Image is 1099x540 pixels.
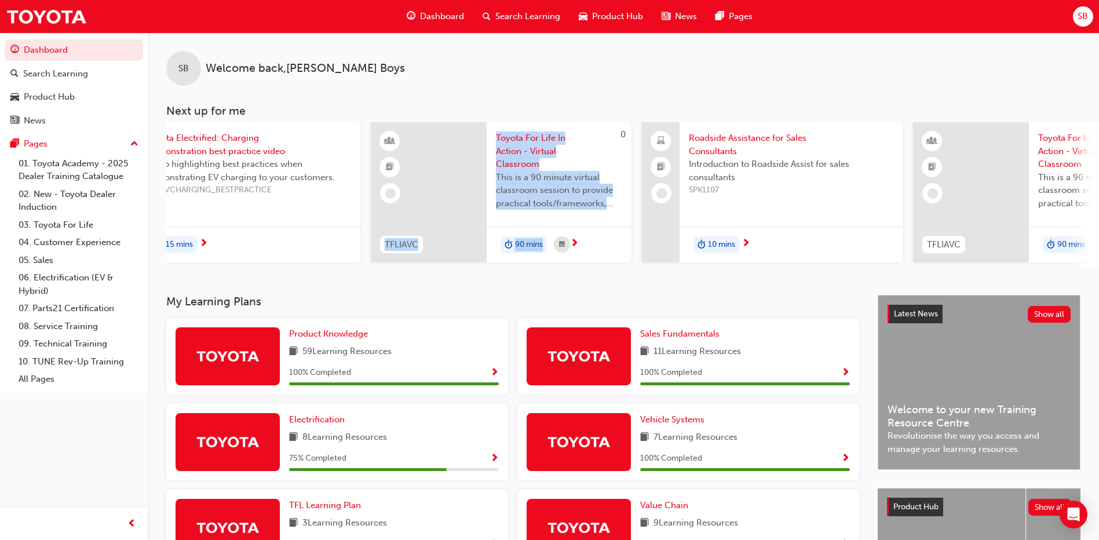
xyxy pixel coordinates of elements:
[559,238,565,252] span: calendar-icon
[289,452,346,465] span: 75 % Completed
[547,517,611,538] img: Trak
[289,414,345,425] span: Electrification
[689,132,893,158] span: Roadside Assistance for Sales Consultants
[289,516,298,531] span: book-icon
[928,160,936,175] span: booktick-icon
[928,134,936,149] span: learningResourceType_INSTRUCTOR_LED-icon
[147,158,351,184] span: Video highlighting best practices when demonstrating EV charging to your customers.
[887,498,1071,516] a: Product HubShow all
[5,63,143,85] a: Search Learning
[653,345,741,359] span: 11 Learning Resources
[640,414,704,425] span: Vehicle Systems
[742,239,750,249] span: next-icon
[6,3,87,30] a: Trak
[473,5,569,28] a: search-iconSearch Learning
[547,432,611,452] img: Trak
[490,368,499,378] span: Show Progress
[496,132,622,171] span: Toyota For Life In Action - Virtual Classroom
[14,155,143,185] a: 01. Toyota Academy - 2025 Dealer Training Catalogue
[652,5,706,28] a: news-iconNews
[148,104,1099,118] h3: Next up for me
[14,318,143,335] a: 08. Service Training
[675,10,697,23] span: News
[490,451,499,466] button: Show Progress
[1028,499,1072,516] button: Show all
[1073,6,1093,27] button: SB
[570,239,579,249] span: next-icon
[14,335,143,353] a: 09. Technical Training
[841,368,850,378] span: Show Progress
[130,137,138,152] span: up-icon
[878,295,1080,470] a: Latest NewsShow allWelcome to your new Training Resource CentreRevolutionise the way you access a...
[496,171,622,210] span: This is a 90 minute virtual classroom session to provide practical tools/frameworks, behaviours a...
[289,366,351,380] span: 100 % Completed
[928,188,938,199] span: learningRecordVerb_NONE-icon
[206,62,405,75] span: Welcome back , [PERSON_NAME] Boys
[893,502,939,512] span: Product Hub
[657,160,665,175] span: booktick-icon
[385,188,396,199] span: learningRecordVerb_NONE-icon
[547,346,611,366] img: Trak
[24,137,48,151] div: Pages
[302,345,392,359] span: 59 Learning Resources
[490,454,499,464] span: Show Progress
[10,45,19,56] span: guage-icon
[708,238,735,251] span: 10 mins
[1060,501,1087,528] div: Open Intercom Messenger
[706,5,762,28] a: pages-iconPages
[10,69,19,79] span: search-icon
[515,238,543,251] span: 90 mins
[1028,306,1071,323] button: Show all
[729,10,753,23] span: Pages
[579,9,587,24] span: car-icon
[1047,238,1055,253] span: duration-icon
[420,10,464,23] span: Dashboard
[10,92,19,103] span: car-icon
[14,300,143,318] a: 07. Parts21 Certification
[147,184,351,197] span: SP_EVCHARGING_BESTPRACTICE
[199,239,208,249] span: next-icon
[888,429,1071,455] span: Revolutionise the way you access and manage your learning resources.
[289,327,373,341] a: Product Knowledge
[24,90,75,104] div: Product Hub
[841,451,850,466] button: Show Progress
[24,114,46,127] div: News
[642,122,903,262] a: Roadside Assistance for Sales ConsultantsIntroduction to Roadside Assist for sales consultantsSPK...
[14,370,143,388] a: All Pages
[14,353,143,371] a: 10. TUNE Rev-Up Training
[5,133,143,155] button: Pages
[385,238,418,251] span: TFLIAVC
[397,5,473,28] a: guage-iconDashboard
[620,129,626,140] span: 0
[640,430,649,445] span: book-icon
[640,516,649,531] span: book-icon
[569,5,652,28] a: car-iconProduct Hub
[5,37,143,133] button: DashboardSearch LearningProduct HubNews
[10,116,19,126] span: news-icon
[495,10,560,23] span: Search Learning
[640,452,702,465] span: 100 % Completed
[127,517,136,531] span: prev-icon
[640,413,709,426] a: Vehicle Systems
[289,500,361,510] span: TFL Learning Plan
[178,62,189,75] span: SB
[386,134,394,149] span: learningResourceType_INSTRUCTOR_LED-icon
[888,305,1071,323] a: Latest NewsShow all
[698,238,706,253] span: duration-icon
[640,345,649,359] span: book-icon
[640,327,724,341] a: Sales Fundamentals
[656,188,667,199] span: learningRecordVerb_NONE-icon
[386,160,394,175] span: booktick-icon
[196,346,260,366] img: Trak
[927,238,961,251] span: TFLIAVC
[657,134,665,149] span: laptop-icon
[689,158,893,184] span: Introduction to Roadside Assist for sales consultants
[407,9,415,24] span: guage-icon
[147,132,351,158] span: Toyota Electrified: Charging Demonstration best practice video
[640,500,688,510] span: Value Chain
[894,309,938,319] span: Latest News
[640,366,702,380] span: 100 % Completed
[841,454,850,464] span: Show Progress
[166,295,859,308] h3: My Learning Plans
